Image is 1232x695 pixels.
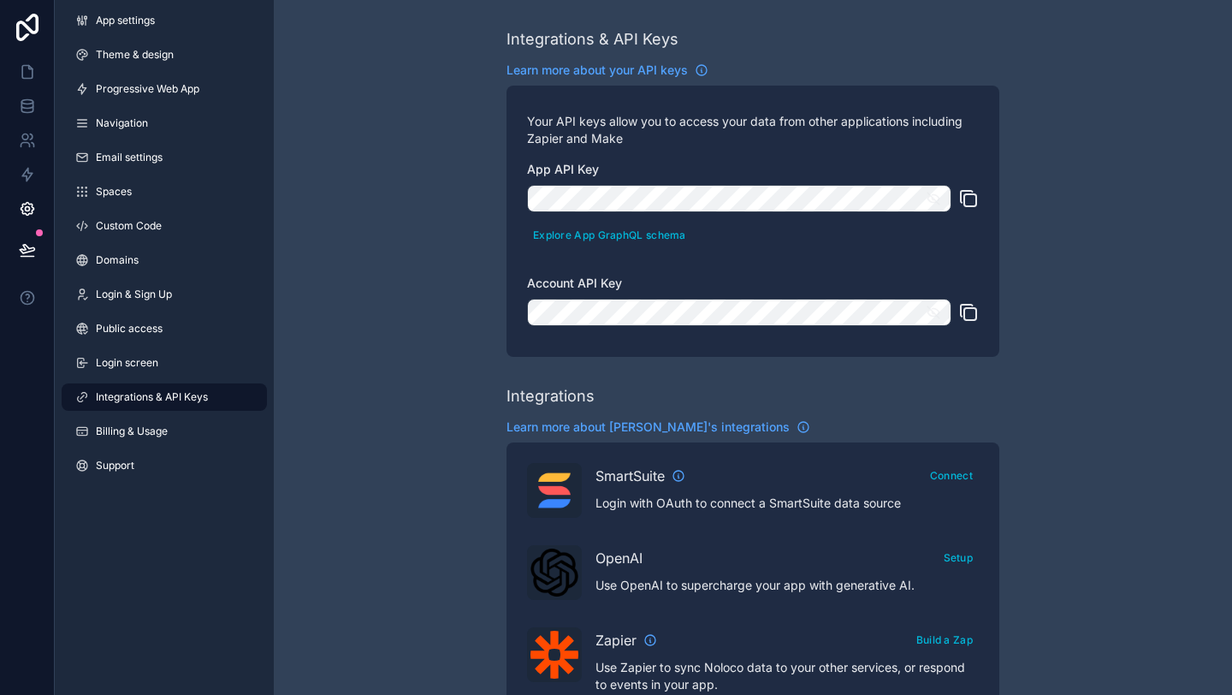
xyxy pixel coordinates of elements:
span: Zapier [595,630,637,650]
span: Email settings [96,151,163,164]
a: Email settings [62,144,267,171]
img: OpenAI [530,549,578,597]
span: Login & Sign Up [96,288,172,301]
div: Integrations & API Keys [506,27,678,51]
div: Integrations [506,384,595,408]
span: Public access [96,322,163,336]
p: Your API keys allow you to access your data from other applications including Zapier and Make [527,113,979,147]
span: Account API Key [527,276,622,290]
button: Setup [938,545,980,570]
a: Learn more about [PERSON_NAME]'s integrations [506,419,810,436]
p: Use Zapier to sync Noloco data to your other services, or respond to events in your app. [595,659,979,693]
img: Zapier [530,631,578,679]
span: Navigation [96,116,148,130]
a: Integrations & API Keys [62,383,267,411]
span: Theme & design [96,48,174,62]
a: Spaces [62,178,267,205]
span: Domains [96,253,139,267]
button: Explore App GraphQL schema [527,223,692,247]
a: Support [62,452,267,479]
a: Login & Sign Up [62,281,267,308]
span: Support [96,459,134,472]
span: Learn more about your API keys [506,62,688,79]
a: App settings [62,7,267,34]
a: Theme & design [62,41,267,68]
a: Login screen [62,349,267,377]
a: Domains [62,247,267,274]
span: App API Key [527,162,599,176]
a: Learn more about your API keys [506,62,708,79]
a: Progressive Web App [62,75,267,103]
span: Custom Code [96,219,162,233]
a: Public access [62,315,267,342]
span: Login screen [96,356,158,370]
a: Custom Code [62,212,267,240]
button: Build a Zap [910,627,979,652]
button: Connect [924,463,979,488]
p: Login with OAuth to connect a SmartSuite data source [595,495,979,512]
a: Billing & Usage [62,418,267,445]
a: Explore App GraphQL schema [527,223,979,247]
a: Navigation [62,110,267,137]
p: Use OpenAI to supercharge your app with generative AI. [595,577,979,594]
span: SmartSuite [595,466,665,486]
span: Progressive Web App [96,82,199,96]
img: SmartSuite [530,466,578,514]
span: Spaces [96,185,132,199]
span: App settings [96,14,155,27]
span: Learn more about [PERSON_NAME]'s integrations [506,419,790,436]
span: OpenAI [595,548,643,568]
span: Integrations & API Keys [96,390,208,404]
span: Billing & Usage [96,425,168,438]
